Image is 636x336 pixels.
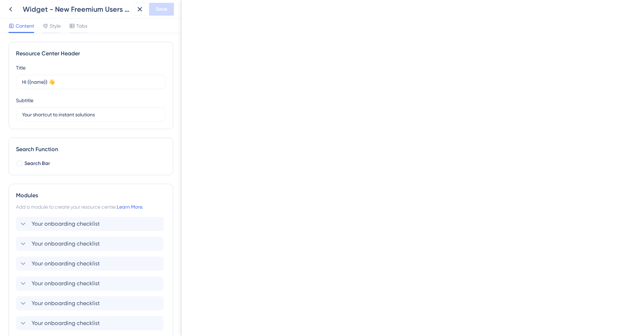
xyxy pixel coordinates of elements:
div: Your onboarding checklist [16,257,166,271]
div: Widget - New Freemium Users (Post internal Feedback) [23,4,131,14]
input: Title [22,78,160,86]
span: Your onboarding checklist [32,220,100,228]
div: Title [16,64,26,72]
div: Resource Center Header [16,49,166,58]
div: Subtitle [16,96,33,105]
span: Your onboarding checklist [32,259,100,268]
span: Save [156,5,167,13]
span: Your onboarding checklist [32,299,100,308]
a: Learn More. [117,204,143,210]
button: Save [149,3,174,16]
span: Add a module to create your resource center. [16,204,117,210]
span: Content [16,22,34,30]
div: Your onboarding checklist [16,237,166,251]
div: Search Function [16,145,166,154]
span: Style [50,22,61,30]
span: Your onboarding checklist [32,319,100,327]
span: Tabs [76,22,87,30]
div: Your onboarding checklist [16,296,166,310]
div: Your onboarding checklist [16,276,166,291]
span: Search Bar [24,159,50,168]
div: Your onboarding checklist [16,316,166,330]
span: Your onboarding checklist [32,239,100,248]
div: Modules [16,191,166,200]
span: Your onboarding checklist [32,279,100,288]
input: Description [22,111,160,119]
div: Your onboarding checklist [16,217,166,231]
